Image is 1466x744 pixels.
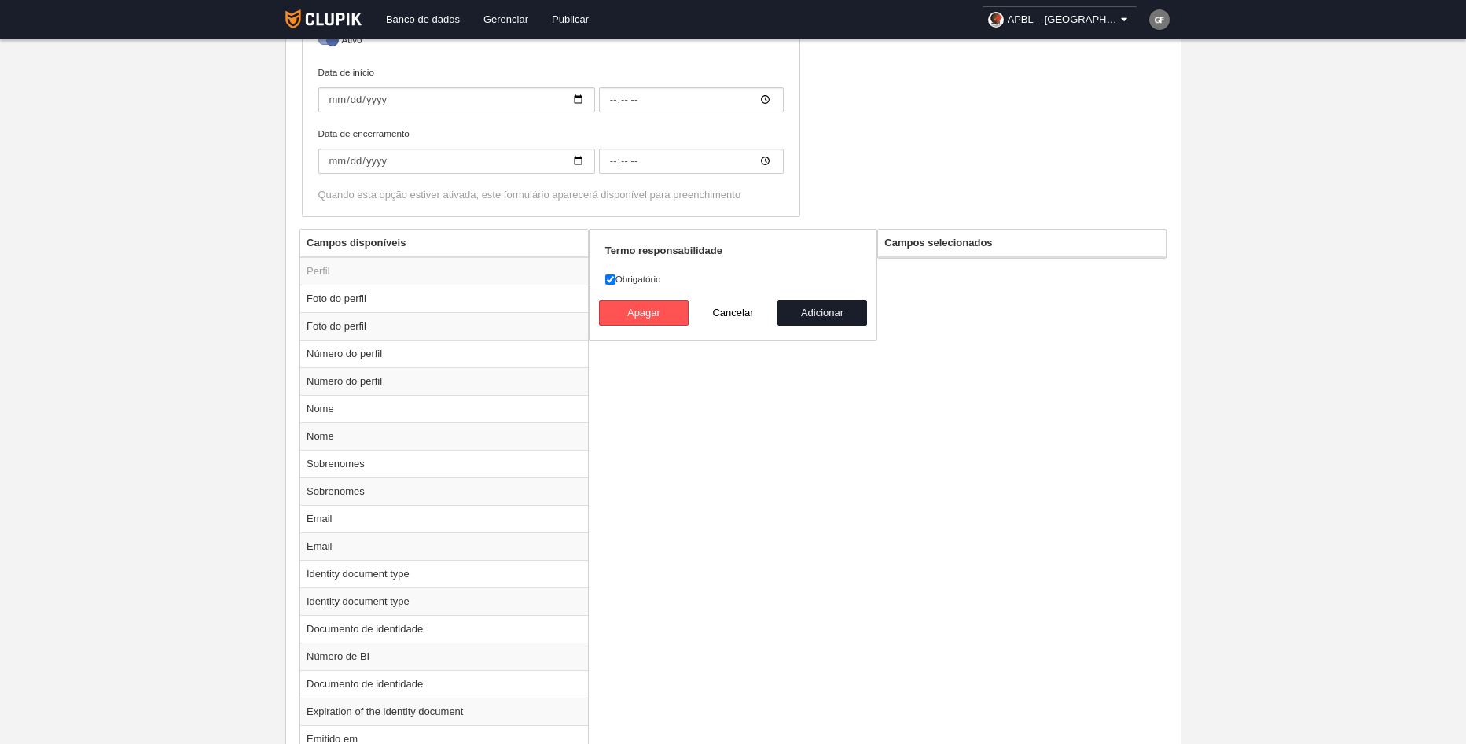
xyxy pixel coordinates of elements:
[318,65,784,112] label: Data de início
[777,300,867,326] button: Adicionar
[878,230,1166,257] th: Campos selecionados
[988,12,1004,28] img: OarJK53L20jC.30x30.jpg
[300,505,588,532] td: Email
[300,285,588,312] td: Foto do perfil
[300,670,588,698] td: Documento de identidade
[318,149,595,174] input: Data de encerramento
[300,560,588,587] td: Identity document type
[605,274,615,285] input: Obrigatório
[605,272,862,286] label: Obrigatório
[1149,9,1170,30] img: c2l6ZT0zMHgzMCZmcz05JnRleHQ9R0YmYmc9NzU3NTc1.png
[300,643,588,670] td: Número de BI
[318,188,784,202] div: Quando esta opção estiver ativada, este formulário aparecerá disponível para preenchimento
[689,300,778,326] button: Cancelar
[300,422,588,450] td: Nome
[605,245,722,256] strong: Termo responsabilidade
[300,615,588,643] td: Documento de identidade
[318,127,784,174] label: Data de encerramento
[300,312,588,340] td: Foto do perfil
[982,6,1137,33] a: APBL – [GEOGRAPHIC_DATA]
[300,230,588,257] th: Campos disponíveis
[599,87,784,112] input: Data de início
[300,532,588,560] td: Email
[318,87,595,112] input: Data de início
[285,9,362,28] img: Clupik
[300,698,588,725] td: Expiration of the identity document
[300,395,588,422] td: Nome
[300,257,588,285] td: Perfil
[599,300,689,326] button: Apagar
[300,340,588,367] td: Número do perfil
[599,149,784,174] input: Data de encerramento
[300,587,588,615] td: Identity document type
[300,367,588,395] td: Número do perfil
[1008,12,1118,28] span: APBL – [GEOGRAPHIC_DATA]
[300,450,588,477] td: Sobrenomes
[318,33,784,51] label: Ativo
[300,477,588,505] td: Sobrenomes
